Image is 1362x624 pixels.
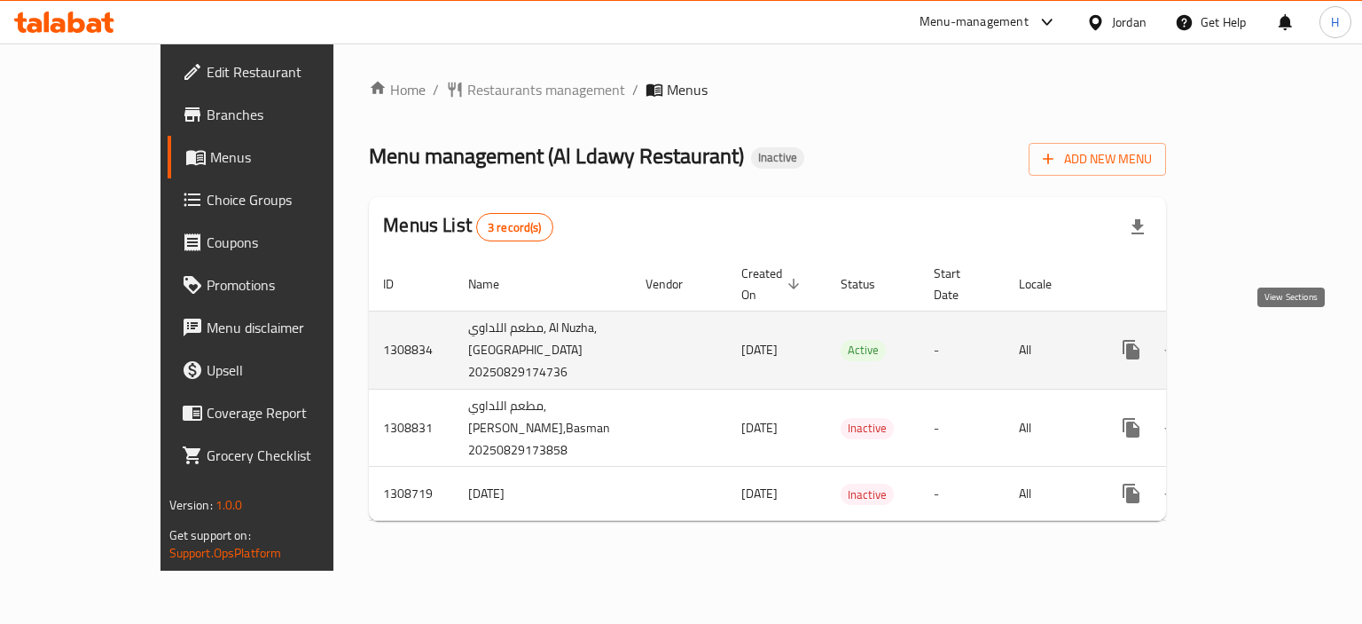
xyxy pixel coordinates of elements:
a: Home [369,79,426,100]
a: Support.OpsPlatform [169,541,282,565]
a: Edit Restaurant [168,51,388,93]
span: Get support on: [169,524,251,547]
td: مطعم اللداوي, Al Nuzha,[GEOGRAPHIC_DATA] 20250829174736 [454,311,631,389]
a: Promotions [168,264,388,306]
span: ID [383,273,417,295]
span: Promotions [207,274,374,296]
span: Locale [1019,273,1075,295]
li: / [433,79,439,100]
div: Total records count [476,213,553,241]
span: 3 record(s) [477,219,552,236]
a: Choice Groups [168,178,388,221]
span: Restaurants management [467,79,625,100]
button: Add New Menu [1029,143,1166,176]
div: Jordan [1112,12,1147,32]
td: All [1005,311,1096,389]
a: Branches [168,93,388,136]
span: Inactive [751,150,804,165]
span: [DATE] [741,338,778,361]
div: Active [841,340,886,361]
span: Vendor [646,273,706,295]
span: Grocery Checklist [207,445,374,466]
td: - [920,389,1005,467]
td: All [1005,467,1096,521]
span: Upsell [207,359,374,381]
td: All [1005,389,1096,467]
a: Coupons [168,221,388,264]
span: Add New Menu [1043,148,1152,170]
span: Inactive [841,485,894,505]
button: Change Status [1153,328,1195,371]
a: Upsell [168,349,388,391]
span: Name [468,273,522,295]
span: [DATE] [741,416,778,439]
button: more [1110,407,1153,449]
span: H [1331,12,1339,32]
span: Branches [207,104,374,125]
a: Grocery Checklist [168,434,388,477]
td: مطعم اللداوي, [PERSON_NAME],Basman 20250829173858 [454,389,631,467]
a: Menus [168,136,388,178]
td: 1308719 [369,467,454,521]
span: Choice Groups [207,189,374,210]
td: 1308834 [369,311,454,389]
span: Start Date [934,263,983,305]
td: - [920,467,1005,521]
a: Menu disclaimer [168,306,388,349]
td: 1308831 [369,389,454,467]
button: Change Status [1153,407,1195,449]
div: Menu-management [920,12,1029,33]
div: Export file [1116,206,1159,249]
span: Menus [667,79,708,100]
td: - [920,311,1005,389]
span: Active [841,340,886,360]
span: Coupons [207,232,374,253]
span: Version: [169,494,213,517]
span: Created On [741,263,805,305]
button: more [1110,328,1153,371]
span: [DATE] [741,482,778,505]
table: enhanced table [369,257,1295,522]
span: Menu management ( Al Ldawy Restaurant ) [369,136,744,176]
a: Coverage Report [168,391,388,434]
button: Change Status [1153,472,1195,515]
span: 1.0.0 [215,494,243,517]
th: Actions [1096,257,1295,312]
div: Inactive [751,147,804,169]
div: Inactive [841,418,894,439]
span: Menus [210,146,374,168]
div: Inactive [841,484,894,505]
a: Restaurants management [446,79,625,100]
h2: Menus List [383,212,552,241]
span: Status [841,273,898,295]
span: Edit Restaurant [207,61,374,83]
td: [DATE] [454,467,631,521]
nav: breadcrumb [369,79,1166,100]
span: Coverage Report [207,402,374,423]
button: more [1110,472,1153,515]
li: / [632,79,638,100]
span: Inactive [841,418,894,438]
span: Menu disclaimer [207,317,374,338]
